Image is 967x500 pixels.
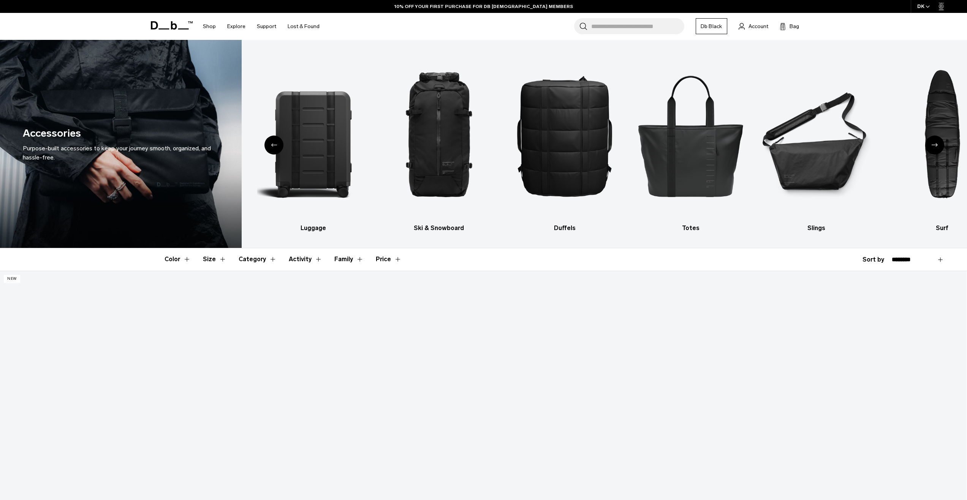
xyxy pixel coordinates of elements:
h3: Totes [635,224,747,233]
a: Db Black [696,18,727,34]
div: Previous slide [264,136,283,155]
a: Db Totes [635,51,747,233]
span: Bag [790,22,799,30]
h3: Slings [760,224,873,233]
button: Toggle Filter [289,248,322,270]
a: Db Backpacks [131,51,244,233]
a: Support [257,13,276,40]
button: Toggle Filter [165,248,191,270]
nav: Main Navigation [197,13,325,40]
button: Toggle Filter [239,248,277,270]
div: Purpose-built accessories to keep your journey smooth, organized, and hassle-free. [23,144,219,162]
p: New [4,275,20,283]
img: Db [383,51,495,220]
h3: Luggage [257,224,369,233]
a: Lost & Found [288,13,320,40]
img: Db [508,51,621,220]
a: Shop [203,13,216,40]
a: Db Slings [760,51,873,233]
button: Toggle Price [376,248,402,270]
button: Toggle Filter [334,248,364,270]
li: 7 / 10 [760,51,873,233]
a: 10% OFF YOUR FIRST PURCHASE FOR DB [DEMOGRAPHIC_DATA] MEMBERS [394,3,573,10]
button: Toggle Filter [203,248,226,270]
h3: Duffels [508,224,621,233]
img: Db [760,51,873,220]
li: 3 / 10 [257,51,369,233]
h3: Ski & Snowboard [383,224,495,233]
div: Next slide [925,136,944,155]
a: Account [739,22,768,31]
img: Db [131,51,244,220]
li: 2 / 10 [131,51,244,233]
a: Db Ski & Snowboard [383,51,495,233]
a: Db Duffels [508,51,621,233]
img: Db [257,51,369,220]
h1: Accessories [23,126,81,141]
li: 4 / 10 [383,51,495,233]
button: Bag [780,22,799,31]
img: Db [635,51,747,220]
li: 6 / 10 [635,51,747,233]
a: Explore [227,13,245,40]
li: 5 / 10 [508,51,621,233]
a: Db Luggage [257,51,369,233]
h3: Backpacks [131,224,244,233]
span: Account [749,22,768,30]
